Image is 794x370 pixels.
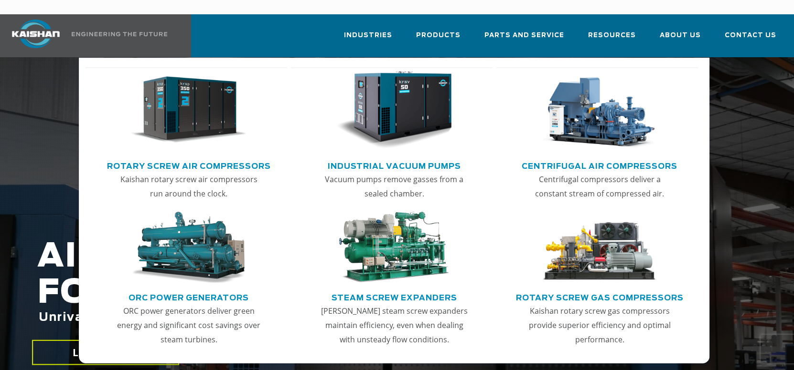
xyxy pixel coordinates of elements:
a: Industrial Vacuum Pumps [327,158,461,172]
a: About Us [660,23,701,55]
img: thumb-Centrifugal-Air-Compressors [541,71,657,149]
a: Centrifugal Air Compressors [522,158,677,172]
img: thumb-Industrial-Vacuum-Pumps [336,71,452,149]
a: ORC Power Generators [129,289,249,304]
a: LEARN MORE [32,340,179,365]
span: Contact Us [725,30,776,41]
img: thumb-Steam-Screw-Expanders [336,212,452,284]
p: Kaishan rotary screw gas compressors provide superior efficiency and optimal performance. [526,304,673,347]
span: LEARN MORE [73,346,139,360]
a: Rotary Screw Air Compressors [107,158,270,172]
span: About Us [660,30,701,41]
p: Centrifugal compressors deliver a constant stream of compressed air. [526,172,673,201]
span: Unrivaled performance with up to 35% energy cost savings. [39,312,448,323]
img: thumb-Rotary-Screw-Gas-Compressors [541,212,657,284]
span: Products [416,30,461,41]
img: thumb-ORC-Power-Generators [130,212,247,284]
a: Industries [344,23,392,55]
img: thumb-Rotary-Screw-Air-Compressors [130,71,247,149]
a: Rotary Screw Gas Compressors [515,289,683,304]
p: Kaishan rotary screw air compressors run around the clock. [115,172,262,201]
a: Resources [588,23,636,55]
a: Steam Screw Expanders [331,289,457,304]
span: Industries [344,30,392,41]
span: Parts and Service [484,30,564,41]
h2: AIR COMPRESSORS FOR THE [37,239,634,354]
a: Contact Us [725,23,776,55]
img: Engineering the future [72,32,167,36]
span: Resources [588,30,636,41]
p: ORC power generators deliver green energy and significant cost savings over steam turbines. [115,304,262,347]
a: Parts and Service [484,23,564,55]
p: [PERSON_NAME] steam screw expanders maintain efficiency, even when dealing with unsteady flow con... [321,304,467,347]
a: Products [416,23,461,55]
p: Vacuum pumps remove gasses from a sealed chamber. [321,172,467,201]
